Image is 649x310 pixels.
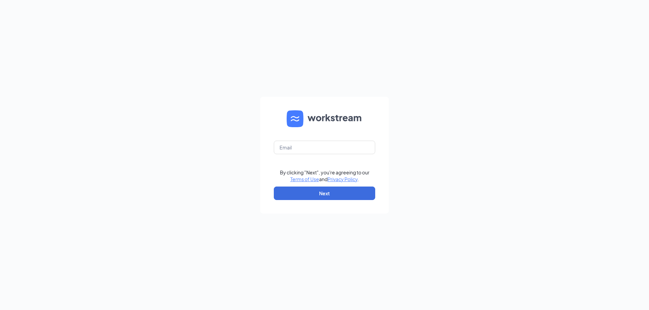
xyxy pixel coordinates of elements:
button: Next [274,187,375,200]
input: Email [274,141,375,154]
a: Terms of Use [290,176,319,182]
a: Privacy Policy [328,176,358,182]
img: WS logo and Workstream text [287,110,362,127]
div: By clicking "Next", you're agreeing to our and . [280,169,369,182]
